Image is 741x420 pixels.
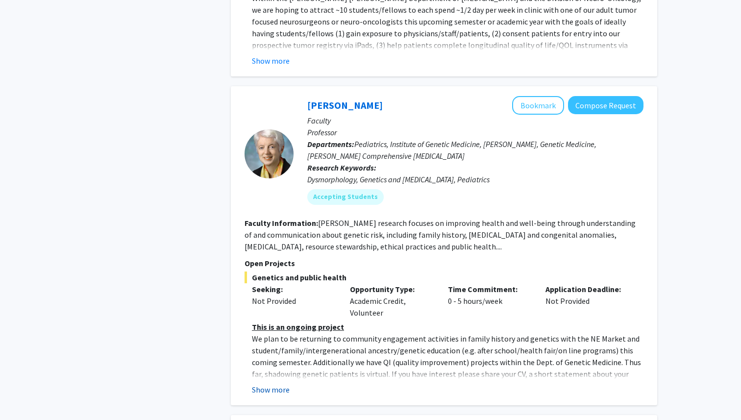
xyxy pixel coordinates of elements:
[307,189,384,205] mat-chip: Accepting Students
[245,218,318,228] b: Faculty Information:
[245,257,643,269] p: Open Projects
[252,55,290,67] button: Show more
[252,283,335,295] p: Seeking:
[307,139,596,161] span: Pediatrics, Institute of Genetic Medicine, [PERSON_NAME], Genetic Medicine, [PERSON_NAME] Compreh...
[7,376,42,413] iframe: Chat
[252,384,290,395] button: Show more
[252,333,643,403] p: We plan to be returning to community engagement activities in family history and genetics with th...
[545,283,629,295] p: Application Deadline:
[448,283,531,295] p: Time Commitment:
[307,115,643,126] p: Faculty
[252,322,344,332] u: This is an ongoing project
[350,283,433,295] p: Opportunity Type:
[307,126,643,138] p: Professor
[538,283,636,319] div: Not Provided
[307,163,376,173] b: Research Keywords:
[568,96,643,114] button: Compose Request to Joann Bodurtha
[307,139,354,149] b: Departments:
[512,96,564,115] button: Add Joann Bodurtha to Bookmarks
[441,283,539,319] div: 0 - 5 hours/week
[245,272,643,283] span: Genetics and public health
[252,295,335,307] div: Not Provided
[245,218,636,251] fg-read-more: [PERSON_NAME] research focuses on improving health and well-being through understanding of and co...
[307,173,643,185] div: Dysmorphology, Genetics and [MEDICAL_DATA], Pediatrics
[307,99,383,111] a: [PERSON_NAME]
[343,283,441,319] div: Academic Credit, Volunteer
